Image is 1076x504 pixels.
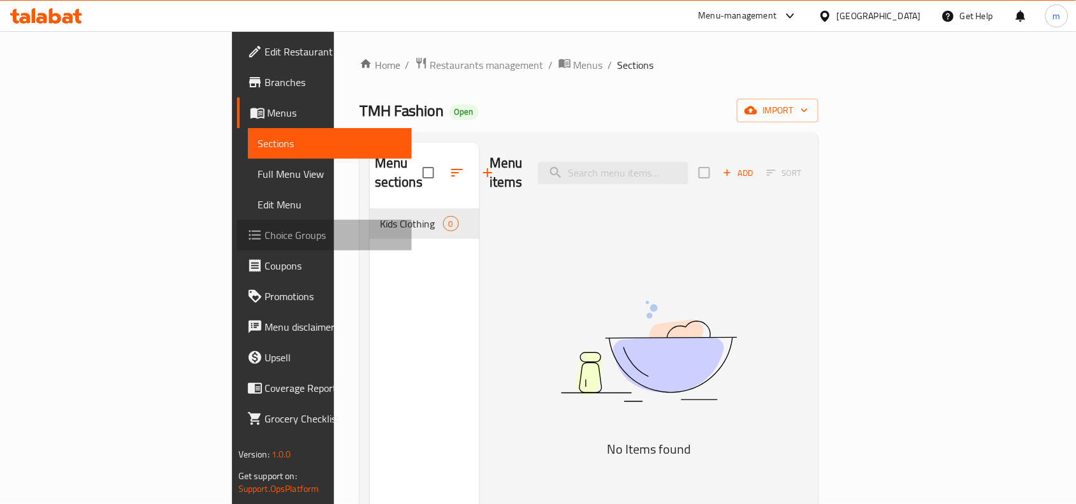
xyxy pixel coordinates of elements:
[237,403,412,434] a: Grocery Checklist
[490,154,523,192] h2: Menu items
[430,57,544,73] span: Restaurants management
[490,439,808,459] h5: No Items found
[370,203,479,244] nav: Menu sections
[490,267,808,436] img: dish.svg
[442,157,472,188] span: Sort sections
[360,57,819,73] nav: breadcrumb
[272,446,291,463] span: 1.0.0
[443,216,459,231] div: items
[265,319,402,335] span: Menu disclaimer
[472,157,503,188] button: Add section
[618,57,654,73] span: Sections
[265,227,402,243] span: Choice Groups
[237,97,412,128] a: Menus
[238,446,270,463] span: Version:
[265,380,402,396] span: Coverage Report
[538,162,688,184] input: search
[718,163,759,183] span: Add item
[1053,9,1061,23] span: m
[237,36,412,67] a: Edit Restaurant
[248,189,412,220] a: Edit Menu
[747,103,808,119] span: import
[258,166,402,182] span: Full Menu View
[265,411,402,426] span: Grocery Checklist
[449,106,479,117] span: Open
[248,159,412,189] a: Full Menu View
[258,197,402,212] span: Edit Menu
[268,105,402,120] span: Menus
[370,208,479,239] div: Kids Clothing0
[718,163,759,183] button: Add
[265,75,402,90] span: Branches
[237,342,412,373] a: Upsell
[415,159,442,186] span: Select all sections
[258,136,402,151] span: Sections
[265,44,402,59] span: Edit Restaurant
[608,57,613,73] li: /
[449,104,479,120] div: Open
[574,57,603,73] span: Menus
[549,57,553,73] li: /
[248,128,412,159] a: Sections
[238,468,297,484] span: Get support on:
[265,350,402,365] span: Upsell
[360,96,444,125] span: TMH Fashion
[737,99,818,122] button: import
[237,220,412,250] a: Choice Groups
[237,312,412,342] a: Menu disclaimer
[380,216,443,231] span: Kids Clothing
[265,289,402,304] span: Promotions
[415,57,544,73] a: Restaurants management
[237,373,412,403] a: Coverage Report
[699,8,777,24] div: Menu-management
[837,9,921,23] div: [GEOGRAPHIC_DATA]
[265,258,402,273] span: Coupons
[444,218,458,230] span: 0
[238,480,319,497] a: Support.OpsPlatform
[237,281,412,312] a: Promotions
[237,250,412,281] a: Coupons
[721,166,755,180] span: Add
[759,163,810,183] span: Select section first
[558,57,603,73] a: Menus
[237,67,412,97] a: Branches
